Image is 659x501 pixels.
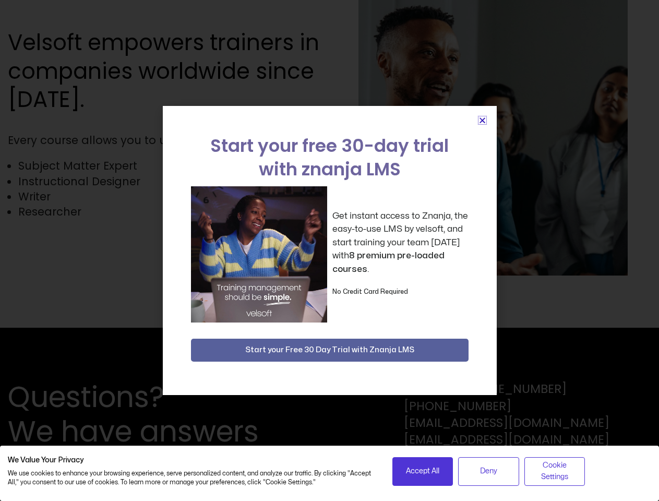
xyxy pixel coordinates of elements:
strong: No Credit Card Required [332,289,408,295]
strong: 8 premium pre-loaded courses [332,251,445,273]
p: Get instant access to Znanja, the easy-to-use LMS by velsoft, and start training your team [DATE]... [332,209,469,276]
h2: We Value Your Privacy [8,456,377,465]
span: Start your Free 30 Day Trial with Znanja LMS [245,344,414,356]
button: Start your Free 30 Day Trial with Znanja LMS [191,339,469,362]
span: Accept All [406,466,439,477]
a: Close [478,116,486,124]
span: Deny [480,466,497,477]
button: Accept all cookies [392,457,453,486]
p: We use cookies to enhance your browsing experience, serve personalized content, and analyze our t... [8,469,377,487]
img: a woman sitting at her laptop dancing [191,186,327,323]
button: Adjust cookie preferences [524,457,585,486]
span: Cookie Settings [531,460,579,483]
button: Deny all cookies [458,457,519,486]
h2: Start your free 30-day trial with znanja LMS [191,134,469,181]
